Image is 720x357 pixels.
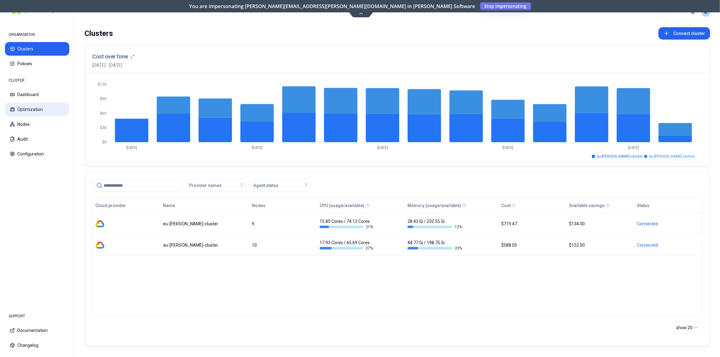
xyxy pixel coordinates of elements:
button: Nodes [5,117,69,131]
div: 15.85 Cores / 74.13 Cores [320,218,374,229]
button: Audit [5,132,69,146]
img: gcp [95,219,105,228]
button: Optimization [5,103,69,116]
div: 12 % [407,224,462,229]
div: 10 [252,242,314,248]
span: [DATE] - [DATE] [92,62,134,68]
button: CPU (usage/available) [320,199,364,212]
tspan: $30 [100,125,106,130]
div: ORGANISATION [5,28,69,41]
div: $719.47 [501,221,563,227]
button: Nodes [252,199,265,212]
div: Status [637,202,650,209]
button: Cloud provider [95,199,126,212]
div: $134.00 [569,221,631,227]
button: Memory (usage/available) [407,199,461,212]
div: 28.43 Gi / 232.55 Gi [407,218,462,229]
button: Policies [5,57,69,70]
div: Connected [637,242,699,248]
button: Configuration [5,147,69,161]
div: Connected [637,221,699,227]
button: Changelog [5,338,69,352]
div: eu-rex-cluster [163,221,246,227]
tspan: [DATE] [126,146,137,150]
div: 17.93 Cores / 65.69 Cores [320,240,374,251]
div: 23 % [407,246,462,251]
button: Documentation [5,324,69,337]
div: 9 [252,221,314,227]
button: Clusters [5,42,69,56]
div: 27 % [320,246,374,251]
button: Name [163,199,175,212]
div: 21 % [320,224,374,229]
span: Provider names [189,182,222,189]
tspan: [DATE] [252,146,262,150]
h3: Cost over time [92,52,128,61]
button: Available savings [569,199,605,212]
button: Agent status [251,179,311,192]
div: $588.05 [501,242,563,248]
button: Connect cluster [658,27,710,40]
div: 44.77 Gi / 198.75 Gi [407,240,462,251]
tspan: $90 [100,97,106,101]
img: gcp [95,240,105,250]
tspan: $0 [102,140,106,144]
span: au-[PERSON_NAME]-cluster [649,154,695,159]
tspan: [DATE] [628,146,639,150]
button: Cost [501,199,511,212]
span: eu-[PERSON_NAME]-cluster [597,154,643,159]
span: Agent status [253,182,278,189]
div: SUPPORT [5,310,69,322]
div: au-rex-cluster [163,242,246,248]
button: Dashboard [5,88,69,101]
tspan: [DATE] [502,146,513,150]
div: $152.00 [569,242,631,248]
tspan: $120 [98,82,106,87]
button: Provider names [187,179,246,192]
tspan: $60 [100,111,106,116]
div: Clusters [84,27,113,40]
tspan: [DATE] [377,146,388,150]
div: CLUSTER [5,74,69,87]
